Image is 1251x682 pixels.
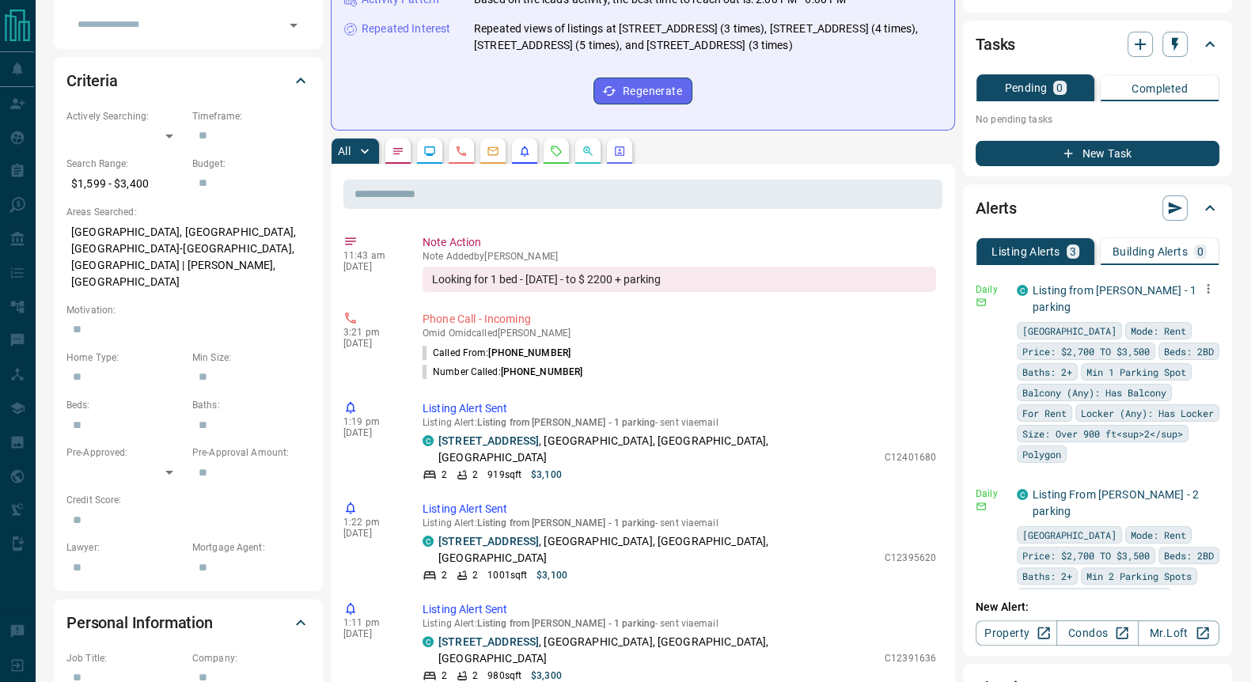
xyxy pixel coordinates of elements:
[1033,488,1199,517] a: Listing From [PERSON_NAME] - 2 parking
[1022,323,1116,339] span: [GEOGRAPHIC_DATA]
[343,250,399,261] p: 11:43 am
[1070,246,1076,257] p: 3
[1132,83,1188,94] p: Completed
[976,189,1219,227] div: Alerts
[423,536,434,547] div: condos.ca
[976,32,1015,57] h2: Tasks
[487,145,499,157] svg: Emails
[1081,405,1214,421] span: Locker (Any): Has Locker
[423,517,936,529] p: Listing Alert : - sent via email
[66,604,310,642] div: Personal Information
[1131,323,1186,339] span: Mode: Rent
[423,435,434,446] div: condos.ca
[885,450,936,464] p: C12401680
[343,416,399,427] p: 1:19 pm
[1086,568,1192,584] span: Min 2 Parking Spots
[1022,547,1150,563] span: Price: $2,700 TO $3,500
[1086,364,1186,380] span: Min 1 Parking Spot
[192,540,310,555] p: Mortgage Agent:
[423,311,936,328] p: Phone Call - Incoming
[438,635,539,648] a: [STREET_ADDRESS]
[66,109,184,123] p: Actively Searching:
[66,219,310,295] p: [GEOGRAPHIC_DATA], [GEOGRAPHIC_DATA], [GEOGRAPHIC_DATA]-[GEOGRAPHIC_DATA], [GEOGRAPHIC_DATA] | [P...
[192,398,310,412] p: Baths:
[423,501,936,517] p: Listing Alert Sent
[1022,568,1072,584] span: Baths: 2+
[1164,343,1214,359] span: Beds: 2BD
[1197,246,1204,257] p: 0
[423,346,571,360] p: Called From:
[438,634,877,667] p: , [GEOGRAPHIC_DATA], [GEOGRAPHIC_DATA], [GEOGRAPHIC_DATA]
[192,445,310,460] p: Pre-Approval Amount:
[488,347,571,358] span: [PHONE_NUMBER]
[442,468,447,482] p: 2
[536,568,567,582] p: $3,100
[1113,246,1188,257] p: Building Alerts
[477,618,655,629] span: Listing from [PERSON_NAME] - 1 parking
[1131,527,1186,543] span: Mode: Rent
[423,618,936,629] p: Listing Alert : - sent via email
[474,21,942,54] p: Repeated views of listings at [STREET_ADDRESS] (3 times), [STREET_ADDRESS] (4 times), [STREET_ADD...
[477,517,655,529] span: Listing from [PERSON_NAME] - 1 parking
[976,620,1057,646] a: Property
[976,599,1219,616] p: New Alert:
[976,195,1017,221] h2: Alerts
[192,350,310,365] p: Min Size:
[438,433,877,466] p: , [GEOGRAPHIC_DATA], [GEOGRAPHIC_DATA], [GEOGRAPHIC_DATA]
[1017,489,1028,500] div: condos.ca
[438,533,877,566] p: , [GEOGRAPHIC_DATA], [GEOGRAPHIC_DATA], [GEOGRAPHIC_DATA]
[1022,527,1116,543] span: [GEOGRAPHIC_DATA]
[1022,405,1067,421] span: For Rent
[582,145,594,157] svg: Opportunities
[1004,82,1047,93] p: Pending
[66,493,310,507] p: Credit Score:
[976,141,1219,166] button: New Task
[343,617,399,628] p: 1:11 pm
[472,468,478,482] p: 2
[66,303,310,317] p: Motivation:
[423,234,936,251] p: Note Action
[1138,620,1219,646] a: Mr.Loft
[282,14,305,36] button: Open
[343,327,399,338] p: 3:21 pm
[423,365,582,379] p: Number Called:
[192,651,310,665] p: Company:
[1022,343,1150,359] span: Price: $2,700 TO $3,500
[343,427,399,438] p: [DATE]
[392,145,404,157] svg: Notes
[338,146,351,157] p: All
[438,535,539,547] a: [STREET_ADDRESS]
[1017,285,1028,296] div: condos.ca
[1022,364,1072,380] span: Baths: 2+
[991,246,1060,257] p: Listing Alerts
[343,338,399,349] p: [DATE]
[423,417,936,428] p: Listing Alert : - sent via email
[531,468,562,482] p: $3,100
[423,328,936,339] p: Omid Omid called [PERSON_NAME]
[66,157,184,171] p: Search Range:
[976,25,1219,63] div: Tasks
[423,251,936,262] p: Note Added by [PERSON_NAME]
[192,109,310,123] p: Timeframe:
[66,398,184,412] p: Beds:
[423,601,936,618] p: Listing Alert Sent
[487,468,521,482] p: 919 sqft
[66,350,184,365] p: Home Type:
[477,417,655,428] span: Listing from [PERSON_NAME] - 1 parking
[362,21,450,37] p: Repeated Interest
[455,145,468,157] svg: Calls
[1022,385,1166,400] span: Balcony (Any): Has Balcony
[442,568,447,582] p: 2
[976,487,1007,501] p: Daily
[66,610,213,635] h2: Personal Information
[613,145,626,157] svg: Agent Actions
[976,108,1219,131] p: No pending tasks
[976,501,987,512] svg: Email
[472,568,478,582] p: 2
[423,400,936,417] p: Listing Alert Sent
[1022,446,1061,462] span: Polygon
[66,171,184,197] p: $1,599 - $3,400
[66,540,184,555] p: Lawyer:
[423,145,436,157] svg: Lead Browsing Activity
[1056,620,1138,646] a: Condos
